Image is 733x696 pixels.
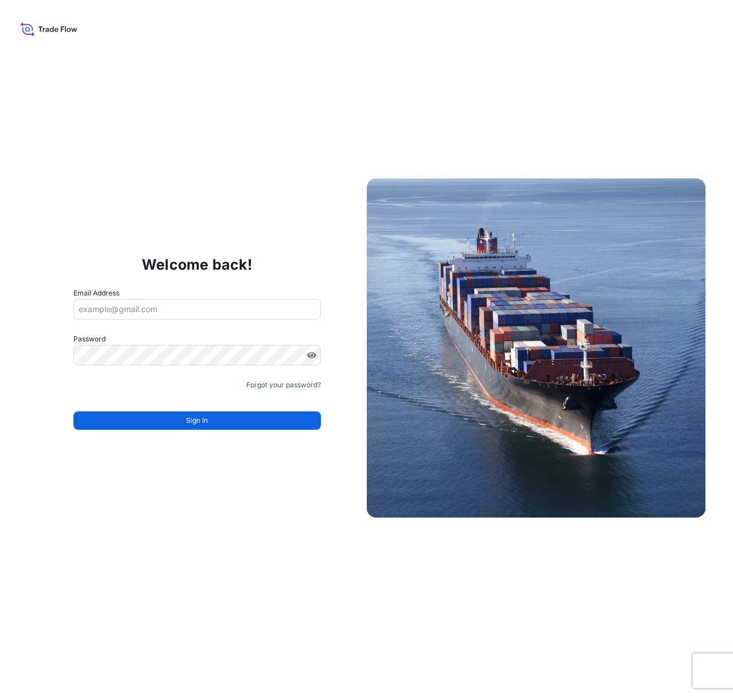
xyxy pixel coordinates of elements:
p: Welcome back! [142,255,253,274]
span: Sign In [186,415,208,426]
a: Forgot your password? [246,379,321,391]
input: example@gmail.com [73,299,321,320]
label: Email Address [73,287,119,299]
img: Ship illustration [367,178,706,518]
label: Password [73,333,321,345]
button: Sign In [73,411,321,430]
button: Show password [307,351,316,360]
